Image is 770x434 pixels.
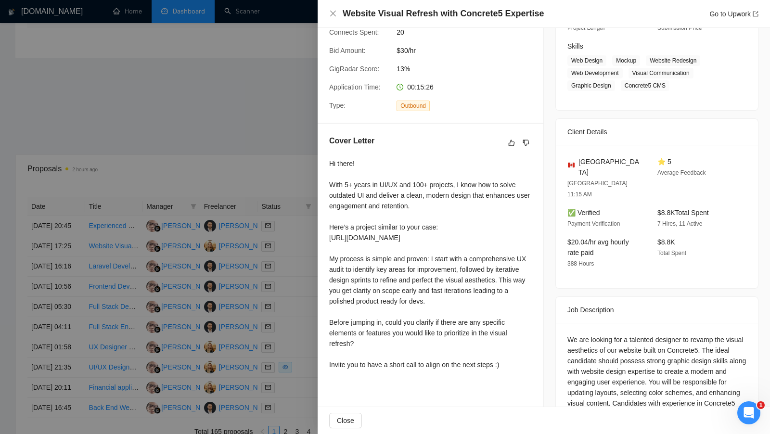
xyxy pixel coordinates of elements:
span: GigRadar Score: [329,65,379,73]
iframe: Intercom live chat [737,401,760,424]
div: Hi there! With 5+ years in UI/UX and 100+ projects, I know how to solve outdated UI and deliver a... [329,158,532,370]
span: [GEOGRAPHIC_DATA] 11:15 AM [567,180,628,198]
span: Close [337,415,354,426]
div: We are looking for a talented designer to revamp the visual aesthetics of our website built on Co... [567,334,746,430]
span: 13% [397,64,541,74]
span: dislike [523,139,529,147]
span: Web Development [567,68,623,78]
div: Job Description [567,297,746,323]
h5: Cover Letter [329,135,374,147]
span: 20 [397,27,541,38]
span: ⭐ 5 [657,158,671,166]
span: Graphic Design [567,80,615,91]
button: Close [329,10,337,18]
span: Visual Communication [629,68,693,78]
span: $30/hr [397,45,541,56]
span: Project Length [567,25,604,31]
span: Bid Amount: [329,47,366,54]
span: $8.8K [657,238,675,246]
button: like [506,137,517,149]
a: Go to Upworkexport [709,10,758,18]
span: export [753,11,758,17]
span: $20.04/hr avg hourly rate paid [567,238,629,256]
span: Application Time: [329,83,381,91]
span: $8.8K Total Spent [657,209,709,217]
span: Website Redesign [646,55,700,66]
span: ✅ Verified [567,209,600,217]
span: Connects Spent: [329,28,379,36]
span: 7 Hires, 11 Active [657,220,702,227]
span: 1 [757,401,765,409]
span: Concrete5 CMS [621,80,669,91]
span: Average Feedback [657,169,706,176]
span: Type: [329,102,346,109]
img: 🇨🇦 [568,162,575,168]
span: like [508,139,515,147]
span: 388 Hours [567,260,594,267]
span: 00:15:26 [407,83,434,91]
h4: Website Visual Refresh with Concrete5 Expertise [343,8,544,20]
button: dislike [520,137,532,149]
span: clock-circle [397,84,403,90]
span: Web Design [567,55,606,66]
span: close [329,10,337,17]
span: Payment Verification [567,220,620,227]
span: Skills [567,42,583,50]
span: [GEOGRAPHIC_DATA] [578,156,642,178]
div: Client Details [567,119,746,145]
button: Close [329,413,362,428]
span: Submission Price [657,25,702,31]
span: Total Spent [657,250,686,256]
span: Outbound [397,101,430,111]
span: Mockup [612,55,640,66]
